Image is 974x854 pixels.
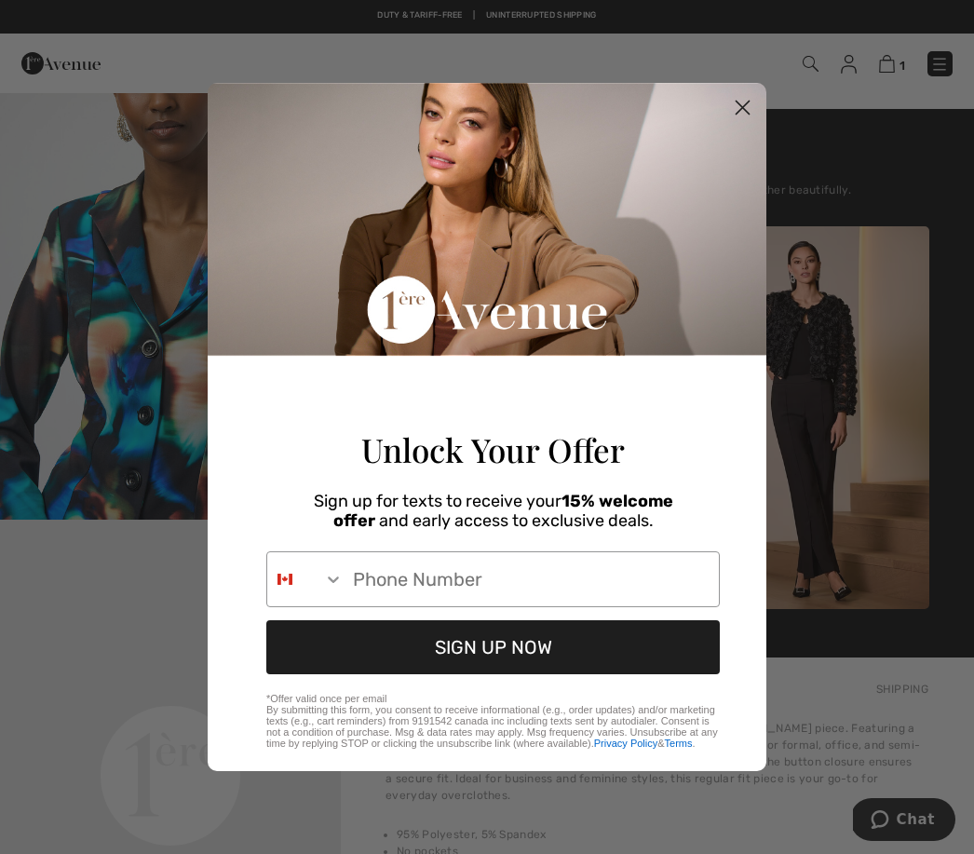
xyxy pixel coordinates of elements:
[314,491,561,511] span: Sign up for texts to receive your
[266,620,720,674] button: SIGN UP NOW
[277,572,292,587] img: Canada
[594,738,657,749] a: Privacy Policy
[379,510,654,531] span: and early access to exclusive deals.
[333,491,673,532] span: 15% welcome offer
[44,13,82,30] span: Chat
[344,552,719,606] input: Phone Number
[726,91,759,124] button: Close dialog
[361,427,625,471] span: Unlock Your Offer
[267,552,344,606] button: Search Countries
[665,738,693,749] a: Terms
[266,693,720,749] p: *Offer valid once per email By submitting this form, you consent to receive informational (e.g., ...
